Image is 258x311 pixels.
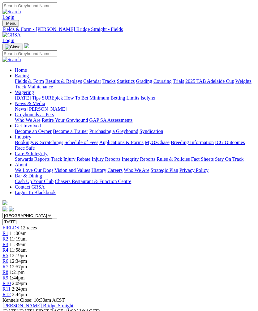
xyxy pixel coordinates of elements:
[42,95,63,100] a: SUREpick
[2,270,8,275] span: R8
[107,168,123,173] a: Careers
[2,57,21,62] img: Search
[2,242,8,247] a: R3
[15,173,42,178] a: Bar & Dining
[2,32,21,38] img: GRSA
[2,286,11,292] a: R11
[15,117,256,123] div: Greyhounds as Pets
[2,207,7,211] img: facebook.svg
[15,156,256,162] div: Care & Integrity
[91,168,106,173] a: History
[15,134,31,139] a: Industry
[15,129,256,134] div: Get Involved
[10,253,27,258] span: 12:19pm
[173,79,184,84] a: Trials
[15,84,53,89] a: Track Maintenance
[10,275,25,280] span: 1:44pm
[42,117,88,123] a: Retire Your Greyhound
[15,117,41,123] a: Who We Are
[15,129,52,134] a: Become an Owner
[6,21,16,26] span: Menu
[15,168,256,173] div: About
[15,101,45,106] a: News & Media
[2,303,73,308] a: [PERSON_NAME] Bridge Straight
[99,140,144,145] a: Applications & Forms
[15,179,256,184] div: Bar & Dining
[2,231,8,236] a: R1
[235,79,252,84] a: Weights
[2,236,8,241] a: R2
[15,140,63,145] a: Bookings & Scratchings
[15,156,49,162] a: Stewards Reports
[122,156,155,162] a: Integrity Reports
[10,258,27,264] span: 12:34pm
[140,95,155,100] a: Isolynx
[15,79,44,84] a: Fields & Form
[5,45,20,49] img: Close
[15,73,29,78] a: Racing
[102,79,116,84] a: Tracks
[15,168,53,173] a: We Love Our Dogs
[2,281,11,286] a: R10
[83,79,101,84] a: Calendar
[2,258,8,264] span: R6
[2,247,8,253] span: R4
[140,129,163,134] a: Syndication
[9,207,14,211] img: twitter.svg
[2,219,57,225] input: Select date
[2,44,23,50] button: Toggle navigation
[89,95,139,100] a: Minimum Betting Limits
[51,156,90,162] a: Track Injury Rebate
[10,247,27,253] span: 11:58am
[15,106,26,112] a: News
[15,67,27,73] a: Home
[2,297,65,303] span: Kennels Close: 10:30am ACST
[2,2,57,9] input: Search
[2,275,8,280] a: R9
[15,179,54,184] a: Cash Up Your Club
[12,286,27,292] span: 2:24pm
[2,225,19,230] a: FIELDS
[64,140,98,145] a: Schedule of Fees
[179,168,209,173] a: Privacy Policy
[2,15,14,20] a: Login
[54,168,90,173] a: Vision and Values
[2,38,14,43] a: Login
[136,79,152,84] a: Grading
[2,264,8,269] a: R7
[15,123,41,128] a: Get Involved
[92,156,120,162] a: Injury Reports
[15,184,45,190] a: Contact GRSA
[89,117,133,123] a: GAP SA Assessments
[153,79,172,84] a: Coursing
[2,292,11,297] span: R12
[15,95,256,101] div: Wagering
[215,156,243,162] a: Stay On Track
[215,140,245,145] a: ICG Outcomes
[2,9,21,15] img: Search
[157,156,190,162] a: Rules & Policies
[2,27,256,32] a: Fields & Form - [PERSON_NAME] Bridge Straight - Fields
[55,179,131,184] a: Chasers Restaurant & Function Centre
[2,20,19,27] button: Toggle navigation
[15,145,35,151] a: Race Safe
[10,242,27,247] span: 11:39am
[10,264,27,269] span: 12:57pm
[15,162,27,167] a: About
[15,90,34,95] a: Wagering
[10,236,27,241] span: 11:19am
[27,106,67,112] a: [PERSON_NAME]
[2,50,57,57] input: Search
[15,79,256,90] div: Racing
[2,253,8,258] a: R5
[15,112,54,117] a: Greyhounds as Pets
[151,168,178,173] a: Strategic Plan
[12,292,27,297] span: 2:44pm
[10,270,25,275] span: 1:21pm
[145,140,170,145] a: MyOzChase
